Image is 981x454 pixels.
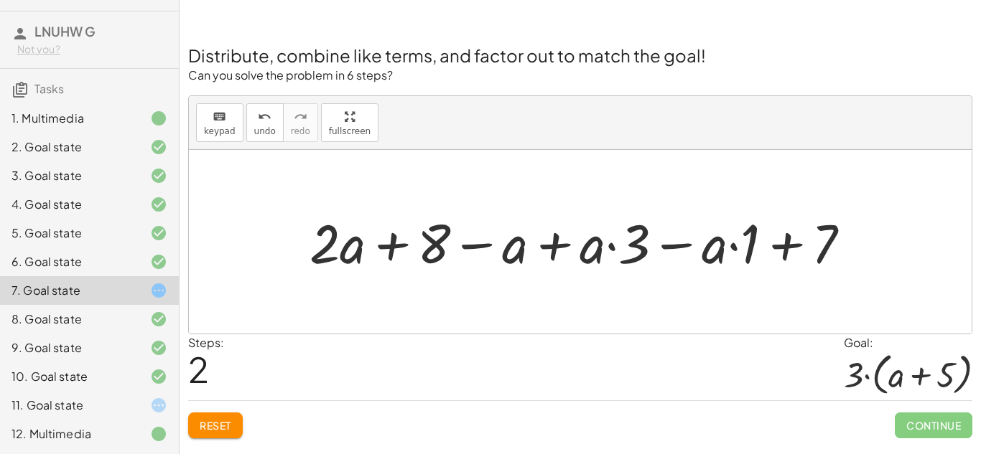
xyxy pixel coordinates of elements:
i: redo [294,108,307,126]
i: Task finished and correct. [150,368,167,385]
div: 5. Goal state [11,224,127,242]
i: Task finished. [150,110,167,127]
i: Task finished and correct. [150,253,167,270]
i: Task started. [150,282,167,299]
div: 10. Goal state [11,368,127,385]
div: 1. Multimedia [11,110,127,127]
div: 7. Goal state [11,282,127,299]
i: Task finished and correct. [150,167,167,184]
i: Task finished and correct. [150,196,167,213]
div: 11. Goal state [11,397,127,414]
div: Goal: [844,334,972,351]
i: Task finished and correct. [150,339,167,356]
button: fullscreen [321,103,378,142]
span: fullscreen [329,126,371,136]
span: Reset [200,419,231,432]
i: keyboard [213,108,226,126]
span: 2 [188,347,209,391]
div: 4. Goal state [11,196,127,213]
div: 2. Goal state [11,138,127,156]
div: 12. Multimedia [11,425,127,443]
div: 3. Goal state [11,167,127,184]
span: undo [254,126,276,136]
i: undo [258,108,271,126]
button: Reset [188,412,243,438]
h2: Distribute, combine like terms, and factor out to match the goal! [188,43,972,67]
div: 6. Goal state [11,253,127,270]
i: Task finished. [150,425,167,443]
label: Steps: [188,335,224,350]
div: Not you? [17,42,167,57]
i: Task started. [150,397,167,414]
span: keypad [204,126,236,136]
span: Tasks [34,81,64,96]
p: Can you solve the problem in 6 steps? [188,67,972,84]
span: LNUHW G [34,23,96,39]
div: 8. Goal state [11,311,127,328]
i: Task finished and correct. [150,311,167,328]
button: undoundo [246,103,284,142]
i: Task finished and correct. [150,224,167,242]
button: keyboardkeypad [196,103,243,142]
button: redoredo [283,103,318,142]
div: 9. Goal state [11,339,127,356]
i: Task finished and correct. [150,138,167,156]
span: redo [291,126,310,136]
